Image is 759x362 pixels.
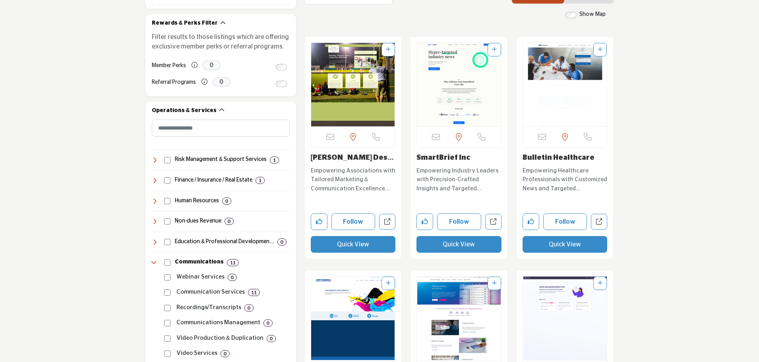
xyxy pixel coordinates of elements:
input: Select Communications Management checkbox [164,320,170,326]
p: Communication Services: Professional communication services and support. [176,288,245,297]
a: Open clayton-design-group in new tab [379,214,395,230]
div: 11 Results For Communications [227,259,239,266]
div: 0 Results For Communications Management [263,319,273,327]
input: Select Video Production & Duplication checkbox [164,335,170,342]
a: Empowering Healthcare Professionals with Customized News and Targeted Advertising Solutions This ... [523,165,608,194]
p: Recordings/Transcripts: Event recordings and transcript services. [176,303,241,312]
input: Select Education & Professional Development checkbox [164,239,170,245]
a: Open Listing in new tab [311,43,395,126]
p: Video Services: Filming, editing, and video content services. [176,349,217,358]
b: 0 [267,320,269,326]
img: Savvy Inc. [523,277,607,360]
a: Bulletin Healthcare [523,154,594,161]
label: Referral Programs [152,75,196,89]
label: Show Map [579,10,606,19]
div: 0 Results For Non-dues Revenue [225,218,234,225]
a: Add To List [598,281,602,286]
b: 11 [251,290,257,295]
img: Pitney Bowes Management Services [417,277,501,360]
p: Empowering Healthcare Professionals with Customized News and Targeted Advertising Solutions This ... [523,166,608,194]
p: Empowering Associations with Tailored Marketing & Communication Excellence Since [DATE]. Speciali... [311,166,396,194]
button: Follow [331,213,376,230]
p: Communications Management: Strategic communications planning and execution. [176,318,260,327]
h3: Clayton Design Group [311,154,396,163]
b: 0 [248,305,250,311]
b: 0 [225,198,228,204]
h4: Finance / Insurance / Real Estate: Financial management, accounting, insurance, banking, payroll,... [175,176,252,184]
img: SmartBrief Inc [417,43,501,126]
span: 0 [203,60,221,70]
b: 1 [259,178,261,183]
div: 0 Results For Education & Professional Development [277,238,287,246]
p: Webinar Services: Webinar hosting and management services. [176,273,225,282]
a: SmartBrief Inc [416,154,470,161]
b: 1 [273,157,276,163]
a: Open Listing in new tab [417,277,501,360]
a: Open Listing in new tab [311,277,395,360]
b: 0 [228,219,230,224]
button: Follow [437,213,481,230]
input: Search Category [152,120,290,137]
h4: Non-dues Revenue: Programs like affinity partnerships, sponsorships, and other revenue-generating... [175,217,221,225]
a: Open bulletin-healthcare in new tab [591,214,607,230]
input: Select Webinar Services checkbox [164,274,170,281]
button: Quick View [523,236,608,253]
div: 1 Results For Finance / Insurance / Real Estate [256,177,265,184]
div: 0 Results For Webinar Services [228,274,237,281]
button: Follow [543,213,587,230]
input: Select Communication Services checkbox [164,289,170,296]
input: Select Risk Management & Support Services checkbox [164,157,170,163]
h4: Education & Professional Development: Training, certification, career development, and learning s... [175,238,274,246]
h3: Bulletin Healthcare [523,154,608,163]
b: 0 [281,239,283,245]
h4: Communications: Services for messaging, public relations, video production, webinars, and content... [175,258,224,266]
input: Select Finance / Insurance / Real Estate checkbox [164,177,170,184]
img: Clayton Design Group [311,43,395,126]
input: Select Video Services checkbox [164,350,170,357]
button: Like company [523,213,539,230]
input: Select Communications checkbox [164,259,170,266]
div: 1 Results For Risk Management & Support Services [270,157,279,164]
b: 11 [230,260,236,265]
h2: Rewards & Perks Filter [152,19,218,27]
a: [PERSON_NAME] Design Group... [311,154,395,170]
b: 0 [231,275,234,280]
p: Filter results to those listings which are offering exclusive member perks or referral programs. [152,32,290,51]
b: 0 [270,336,273,341]
span: 0 [213,77,230,87]
a: Add To List [386,47,391,52]
p: Empowering Industry Leaders with Precision-Crafted Insights and Targeted Engagement. This company... [416,166,501,194]
b: 0 [224,351,227,356]
a: Open smartbrief-inc in new tab [485,214,501,230]
button: Quick View [311,236,396,253]
button: Like company [311,213,327,230]
button: Like company [416,213,433,230]
h2: Operations & Services [152,107,217,115]
a: Open Listing in new tab [523,43,607,126]
input: Select Recordings/Transcripts checkbox [164,305,170,311]
input: Switch to Member Perks [276,64,287,70]
div: 0 Results For Video Production & Duplication [267,335,276,342]
h4: Risk Management & Support Services: Services for cancellation insurance and transportation soluti... [175,156,267,164]
div: 0 Results For Recordings/Transcripts [244,304,254,312]
div: 11 Results For Communication Services [248,289,260,296]
input: Select Non-dues Revenue checkbox [164,218,170,225]
input: Switch to Referral Programs [276,81,287,87]
a: Open Listing in new tab [417,43,501,126]
div: 0 Results For Human Resources [222,197,231,205]
p: Video Production & Duplication: Video production and duplication services. [176,334,263,343]
a: Add To List [492,47,497,52]
img: Bulletin Healthcare [523,43,607,126]
a: Add To List [492,281,497,286]
h3: SmartBrief Inc [416,154,501,163]
a: Add To List [598,47,602,52]
a: Empowering Associations with Tailored Marketing & Communication Excellence Since [DATE]. Speciali... [311,165,396,194]
a: Add To List [386,281,391,286]
a: Empowering Industry Leaders with Precision-Crafted Insights and Targeted Engagement. This company... [416,165,501,194]
a: Open Listing in new tab [523,277,607,360]
button: Quick View [416,236,501,253]
img: Copy General Corporation [311,277,395,360]
input: Select Human Resources checkbox [164,198,170,204]
h4: Human Resources: Services and solutions for employee management, benefits, recruiting, compliance... [175,197,219,205]
label: Member Perks [152,59,186,73]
